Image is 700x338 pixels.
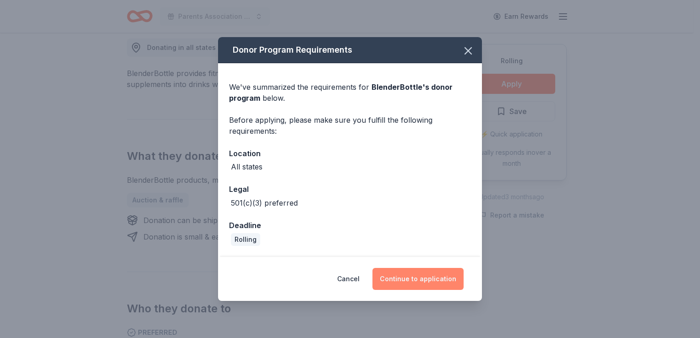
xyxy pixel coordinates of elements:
div: Before applying, please make sure you fulfill the following requirements: [229,114,471,136]
div: Deadline [229,219,471,231]
button: Continue to application [372,268,464,290]
div: Rolling [231,233,260,246]
div: Location [229,147,471,159]
div: We've summarized the requirements for below. [229,82,471,104]
div: 501(c)(3) preferred [231,197,298,208]
div: Donor Program Requirements [218,37,482,63]
div: Legal [229,183,471,195]
button: Cancel [337,268,360,290]
div: All states [231,161,262,172]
